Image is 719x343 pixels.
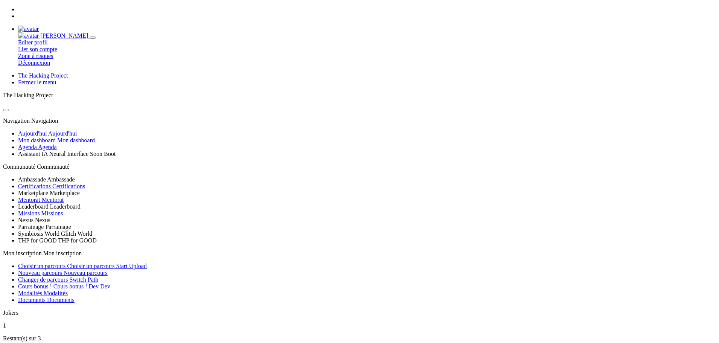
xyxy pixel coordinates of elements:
[18,32,39,39] img: avatar
[18,197,40,203] span: Mentorat
[18,176,46,183] span: Ambassade
[45,224,71,230] span: Parrainage
[41,210,63,216] span: Missions
[18,151,48,157] span: Assistant IA
[18,237,97,244] span: THP for GOOD THP for GOOD
[58,237,97,244] span: THP for GOOD
[18,144,37,150] span: Agenda
[49,151,88,157] span: Neural Interface
[37,163,69,170] span: Communauté
[43,250,82,256] span: Mon inscription
[40,32,88,39] span: [PERSON_NAME]
[18,283,110,290] a: Cours bonus ! Cours bonus ! Dev Dev
[18,130,77,137] a: Aujourd'hui Aujourd'hui
[3,92,716,99] p: The Hacking Project
[18,276,68,283] span: Changer de parcours
[18,297,75,303] a: Documents Documents
[31,117,58,124] span: Navigation
[18,183,85,189] a: Certifications Certifications
[38,144,57,150] span: Agenda
[48,130,77,137] span: Aujourd'hui
[18,230,59,237] span: Symbiosis World
[18,203,49,210] span: translation missing: fr.dashboard.community.tabs.leaderboard
[18,79,56,85] a: Fermer le menu
[18,183,51,189] span: Certifications
[18,130,47,137] span: Aujourd'hui
[18,39,48,46] a: Éditer profil
[18,144,57,150] a: Agenda Agenda
[3,335,716,342] p: Restant(s) sur 3
[129,263,147,269] span: Upload
[52,183,85,189] span: Certifications
[18,217,50,223] span: Nexus Nexus
[47,176,75,183] span: Ambassade
[18,270,108,276] a: Nouveau parcours Nouveau parcours
[18,263,66,269] span: Choisir un parcours
[18,237,57,244] span: THP for GOOD
[18,72,68,79] a: The Hacking Project
[47,297,75,303] span: Documents
[69,276,98,283] span: Switch Path
[18,59,50,66] a: Déconnexion
[3,250,42,256] span: Mon inscription
[18,190,80,196] span: Marketplace Marketplace
[18,263,147,269] a: Choisir un parcours Choisir un parcours Start Upload
[18,137,95,143] a: Mon dashboard Mon dashboard
[18,210,63,216] a: Missions Missions
[18,197,64,203] a: Mentorat Mentorat
[50,190,80,196] span: Marketplace
[18,32,90,39] a: avatar [PERSON_NAME]
[18,276,98,283] a: Changer de parcours Switch Path
[89,283,99,290] span: Dev
[57,137,95,143] span: Mon dashboard
[67,263,114,269] span: Choisir un parcours
[18,283,52,290] span: Cours bonus !
[18,270,62,276] span: Nouveau parcours
[100,283,110,290] span: Dev
[18,297,46,303] span: Documents
[18,151,116,157] span: Assistant IA Neural Interface Soon Boot
[18,290,68,296] a: Modalités Modalités
[50,203,81,210] span: translation missing: fr.dashboard.community.tabs.leaderboard
[18,224,71,230] span: Parrainage Parrainage
[64,270,108,276] span: Nouveau parcours
[18,203,81,210] span: Leaderboard Leaderboard
[18,224,44,230] span: Parrainage
[18,230,92,237] span: Symbiosis World Glitch World
[18,26,39,32] img: avatar
[3,322,716,329] p: 1
[3,109,9,111] button: Basculer de thème
[44,290,68,296] span: Modalités
[3,163,35,170] span: Communauté
[18,176,75,183] span: Ambassade Ambassade
[3,117,30,124] span: Navigation
[18,53,53,59] a: Zone à risques
[18,190,48,196] span: Marketplace
[116,263,127,269] span: Start
[90,151,102,157] span: Soon
[18,290,42,296] span: Modalités
[42,197,64,203] span: Mentorat
[3,309,18,316] span: Jokers
[104,151,116,157] span: Boot
[53,283,87,290] span: Cours bonus !
[18,217,34,223] span: Nexus
[18,137,56,143] span: Mon dashboard
[18,46,57,52] a: Lier son compte
[18,210,40,216] span: Missions
[61,230,92,237] span: Glitch World
[35,217,50,223] span: Nexus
